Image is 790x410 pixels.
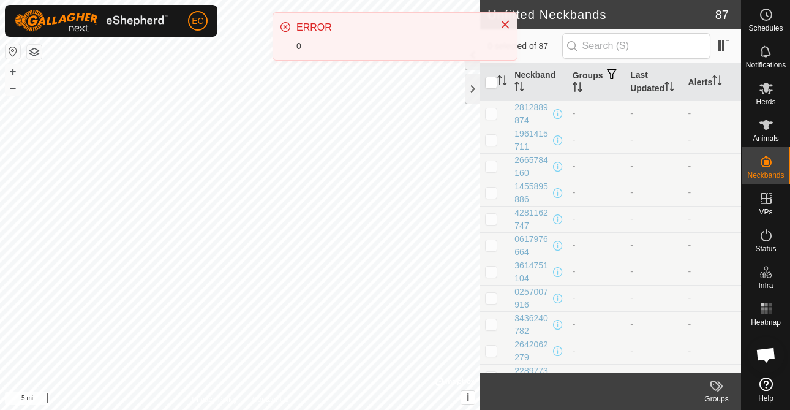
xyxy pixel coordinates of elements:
div: 1455895886 [514,180,550,206]
img: Gallagher Logo [15,10,168,32]
span: - [630,346,633,355]
span: Notifications [746,61,786,69]
td: - [683,127,741,153]
p-sorticon: Activate to sort [664,83,674,93]
div: 4281162747 [514,207,550,232]
div: 0617976664 [514,233,550,259]
td: - [683,338,741,364]
td: - [683,101,741,127]
th: Last Updated [625,64,683,101]
div: 2289773028 [514,365,550,390]
span: Animals [753,135,779,142]
p-sorticon: Activate to sort [712,77,722,87]
span: - [630,319,633,329]
td: - [683,153,741,180]
span: Help [758,395,773,402]
button: – [6,80,20,95]
button: + [6,64,20,79]
p-sorticon: Activate to sort [573,84,582,94]
span: i [467,392,469,403]
td: - [683,206,741,232]
td: - [568,338,625,364]
td: - [568,153,625,180]
span: Status [755,245,776,252]
span: Neckbands [747,172,784,179]
button: Map Layers [27,45,42,59]
td: - [683,311,741,338]
span: Heatmap [751,319,781,326]
div: 2812889874 [514,101,550,127]
span: Schedules [748,25,783,32]
td: - [568,180,625,206]
span: - [630,161,633,171]
span: Infra [758,282,773,289]
td: - [568,364,625,390]
div: 0257007916 [514,286,550,311]
span: EC [192,15,203,28]
a: Help [742,373,790,407]
td: - [568,127,625,153]
button: i [461,391,475,404]
span: Herds [756,98,775,105]
p-sorticon: Activate to sort [497,77,507,87]
button: Reset Map [6,44,20,59]
td: - [568,101,625,127]
div: Groups [692,393,741,404]
div: 3614751104 [514,259,550,285]
span: 87 [715,6,729,24]
div: ERROR [296,20,487,35]
a: Contact Us [252,394,288,405]
th: Neckband [510,64,567,101]
td: - [683,259,741,285]
td: - [683,232,741,259]
div: 0 [296,40,487,53]
td: - [568,311,625,338]
span: VPs [759,208,772,216]
div: 3436240782 [514,312,550,338]
th: Groups [568,64,625,101]
div: 1961415711 [514,127,550,153]
td: - [683,285,741,311]
td: - [568,206,625,232]
span: - [630,372,633,382]
a: Privacy Policy [192,394,238,405]
span: - [630,240,633,250]
td: - [568,259,625,285]
span: - [630,108,633,118]
span: - [630,135,633,145]
td: - [683,180,741,206]
th: Alerts [683,64,741,101]
td: - [683,364,741,390]
span: 0 selected of 87 [487,40,562,53]
h2: Unfitted Neckbands [487,7,715,22]
div: Open chat [748,336,784,373]
span: - [630,267,633,276]
span: - [630,188,633,197]
div: 2665784160 [514,154,550,180]
span: - [630,293,633,303]
input: Search (S) [562,33,710,59]
td: - [568,285,625,311]
div: 2642062279 [514,338,550,364]
p-sorticon: Activate to sort [514,83,524,93]
button: Close [497,16,514,33]
span: - [630,214,633,224]
td: - [568,232,625,259]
